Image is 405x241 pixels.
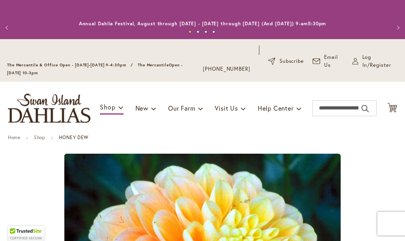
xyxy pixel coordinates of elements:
[279,57,304,65] span: Subscribe
[189,30,191,33] button: 1 of 4
[197,30,199,33] button: 2 of 4
[168,104,195,112] span: Our Farm
[59,134,88,140] strong: HONEY DEW
[34,134,45,140] a: Shop
[258,104,294,112] span: Help Center
[215,104,238,112] span: Visit Us
[204,30,207,33] button: 3 of 4
[79,21,326,26] a: Annual Dahlia Festival, August through [DATE] - [DATE] through [DATE] (And [DATE]) 9-am5:30pm
[8,134,20,140] a: Home
[362,53,398,69] span: Log In/Register
[352,53,398,69] a: Log In/Register
[389,20,405,36] button: Next
[203,65,251,73] a: [PHONE_NUMBER]
[324,53,344,69] span: Email Us
[313,53,344,69] a: Email Us
[8,94,90,123] a: store logo
[100,103,115,111] span: Shop
[212,30,215,33] button: 4 of 4
[6,213,28,235] iframe: Launch Accessibility Center
[268,57,304,65] a: Subscribe
[7,62,169,68] span: The Mercantile & Office Open - [DATE]-[DATE] 9-4:30pm / The Mercantile
[135,104,148,112] span: New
